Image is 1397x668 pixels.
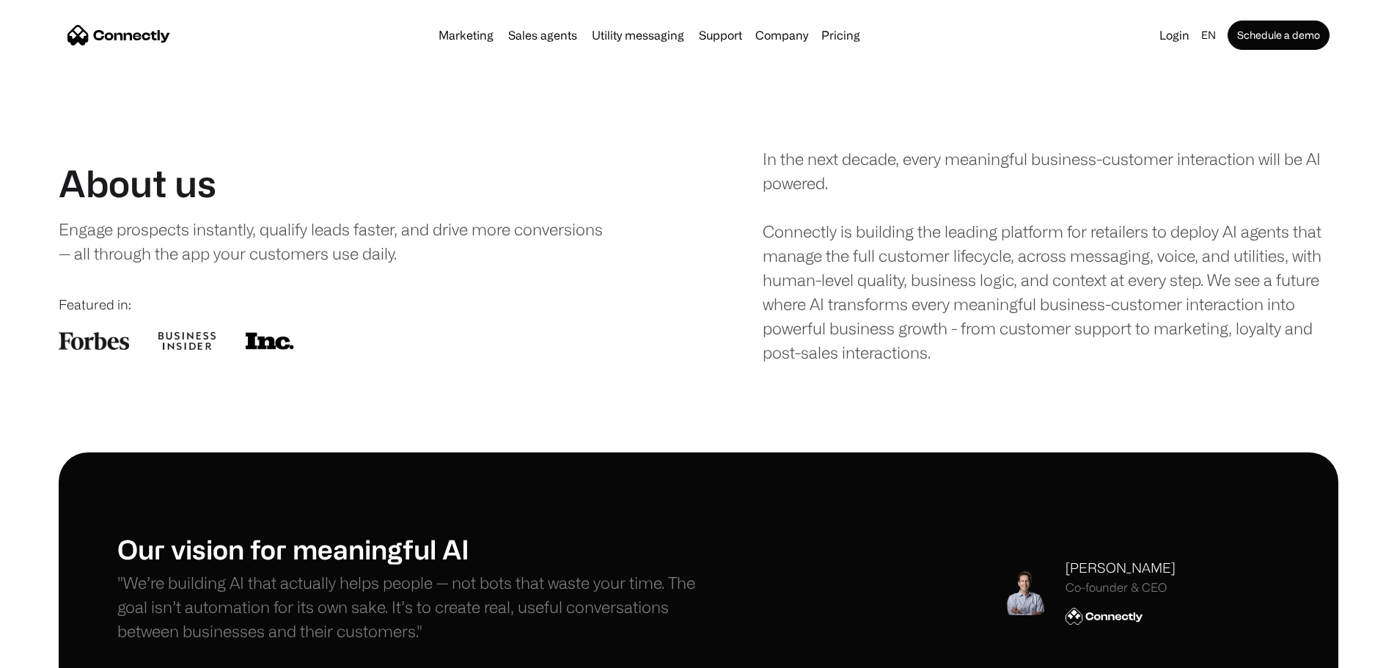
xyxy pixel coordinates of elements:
[59,295,634,315] div: Featured in:
[1066,558,1176,578] div: [PERSON_NAME]
[1066,581,1176,595] div: Co-founder & CEO
[1195,25,1225,45] div: en
[1228,21,1330,50] a: Schedule a demo
[67,24,170,46] a: home
[763,147,1338,364] div: In the next decade, every meaningful business-customer interaction will be AI powered. Connectly ...
[755,25,808,45] div: Company
[815,29,866,41] a: Pricing
[1201,25,1216,45] div: en
[433,29,499,41] a: Marketing
[502,29,583,41] a: Sales agents
[29,642,88,663] ul: Language list
[1154,25,1195,45] a: Login
[59,217,606,265] div: Engage prospects instantly, qualify leads faster, and drive more conversions — all through the ap...
[586,29,690,41] a: Utility messaging
[117,533,699,565] h1: Our vision for meaningful AI
[15,641,88,663] aside: Language selected: English
[117,570,699,643] p: "We’re building AI that actually helps people — not bots that waste your time. The goal isn’t aut...
[693,29,748,41] a: Support
[751,25,813,45] div: Company
[59,161,216,205] h1: About us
